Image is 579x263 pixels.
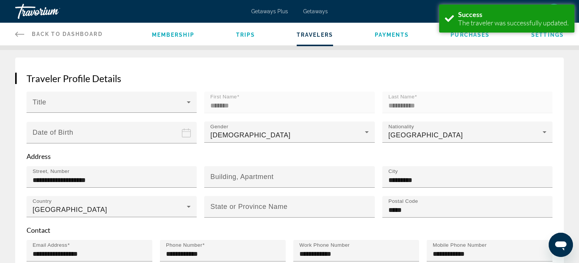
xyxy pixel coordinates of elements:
[210,173,274,181] mat-label: Building, Apartment
[152,32,194,38] a: Membership
[297,32,333,38] a: Travelers
[210,203,287,210] mat-label: State or Province Name
[388,94,415,100] mat-label: Last Name
[27,121,197,152] button: Date of birth
[451,32,490,38] a: Purchases
[27,73,552,84] h3: Traveler Profile Details
[27,226,552,234] p: Contact
[549,233,573,257] iframe: Button to launch messaging window
[33,168,69,174] mat-label: Street, Number
[33,206,107,213] span: [GEOGRAPHIC_DATA]
[458,10,569,19] div: Success
[236,32,255,38] a: Trips
[299,242,350,248] mat-label: Work Phone Number
[388,198,418,204] mat-label: Postal Code
[388,168,398,174] mat-label: City
[15,23,103,45] a: Back to Dashboard
[458,19,569,27] div: The traveler was successfully updated.
[210,131,290,139] span: [DEMOGRAPHIC_DATA]
[27,152,552,160] p: Address
[210,94,237,100] mat-label: First Name
[544,3,564,19] button: User Menu
[15,2,91,21] a: Travorium
[388,131,463,139] span: [GEOGRAPHIC_DATA]
[33,242,67,248] mat-label: Email Address
[531,32,564,38] a: Settings
[166,242,202,248] mat-label: Phone Number
[375,32,409,38] a: Payments
[33,98,46,106] mat-label: Title
[388,124,414,129] mat-label: Nationality
[303,8,328,14] a: Getaways
[251,8,288,14] a: Getaways Plus
[210,124,228,129] mat-label: Gender
[33,198,52,204] mat-label: Country
[32,31,103,37] span: Back to Dashboard
[433,242,487,248] mat-label: Mobile Phone Number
